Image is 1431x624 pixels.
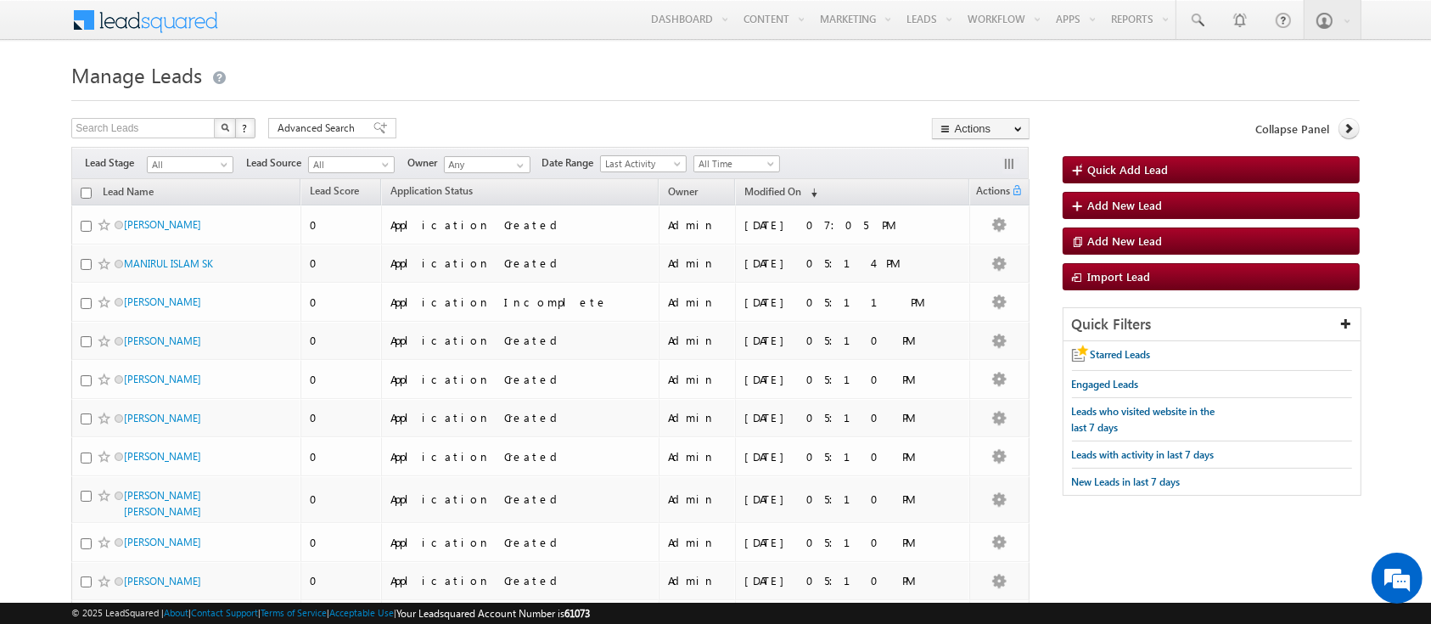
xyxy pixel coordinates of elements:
div: Application Created [390,333,624,348]
span: Collapse Panel [1256,121,1330,137]
span: Owner [407,155,444,171]
div: Application Created [390,372,624,387]
div: 0 [310,573,373,588]
div: Admin [668,256,727,271]
span: Lead Stage [85,155,147,171]
span: Your Leadsquared Account Number is [396,607,590,620]
div: 0 [310,492,373,507]
a: [PERSON_NAME] [124,412,201,424]
div: Admin [668,217,727,233]
span: Leads with activity in last 7 days [1072,448,1215,461]
div: [DATE] 05:10 PM [744,372,962,387]
div: [DATE] 05:10 PM [744,449,962,464]
span: All [309,157,390,172]
div: 0 [310,372,373,387]
div: [DATE] 05:10 PM [744,573,962,588]
span: Actions [970,182,1011,204]
div: 0 [310,410,373,425]
span: Lead Source [246,155,308,171]
span: Date Range [542,155,600,171]
span: ? [242,121,250,135]
div: Application Created [390,410,624,425]
div: Admin [668,449,727,464]
a: All [308,156,395,173]
span: © 2025 LeadSquared | | | | | [71,605,590,621]
div: [DATE] 07:05 PM [744,217,962,233]
div: Admin [668,295,727,310]
div: [DATE] 05:14 PM [744,256,962,271]
div: Application Created [390,217,624,233]
div: Application Incomplete [390,295,624,310]
div: 0 [310,256,373,271]
span: Import Lead [1088,269,1151,284]
span: Add New Lead [1088,233,1163,248]
span: All [148,157,228,172]
a: Show All Items [508,157,529,174]
div: Application Created [390,256,624,271]
span: Application Status [390,184,473,197]
span: Last Activity [601,156,682,171]
div: Application Created [390,535,624,550]
span: Starred Leads [1091,348,1151,361]
a: Terms of Service [261,607,327,618]
a: [PERSON_NAME] [124,450,201,463]
div: Application Created [390,573,624,588]
a: [PERSON_NAME] [124,536,201,548]
a: [PERSON_NAME] [124,373,201,385]
span: Lead Score [310,184,359,197]
a: Lead Score [301,182,368,204]
img: Search [221,123,229,132]
span: Owner [668,185,698,198]
span: Modified On [744,185,801,198]
div: [DATE] 05:11 PM [744,295,962,310]
span: Quick Add Lead [1088,162,1169,177]
div: Admin [668,535,727,550]
a: Last Activity [600,155,687,172]
a: Contact Support [191,607,258,618]
div: [DATE] 05:10 PM [744,492,962,507]
a: About [164,607,188,618]
div: Admin [668,372,727,387]
div: 0 [310,295,373,310]
a: Acceptable Use [329,607,394,618]
div: Admin [668,492,727,507]
a: Application Status [382,182,481,204]
span: Leads who visited website in the last 7 days [1072,405,1215,434]
a: [PERSON_NAME] [PERSON_NAME] [124,489,201,518]
div: 0 [310,217,373,233]
div: Application Created [390,492,624,507]
div: [DATE] 05:10 PM [744,535,962,550]
span: 61073 [564,607,590,620]
span: Advanced Search [278,121,360,136]
input: Type to Search [444,156,530,173]
button: Actions [932,118,1030,139]
a: [PERSON_NAME] [124,218,201,231]
span: New Leads in last 7 days [1072,475,1181,488]
a: [PERSON_NAME] [124,575,201,587]
a: All [147,156,233,173]
span: Engaged Leads [1072,378,1139,391]
div: 0 [310,535,373,550]
a: [PERSON_NAME] [124,295,201,308]
a: Lead Name [94,183,162,205]
input: Check all records [81,188,92,199]
span: All Time [694,156,775,171]
span: Manage Leads [71,61,202,88]
a: [PERSON_NAME] [124,334,201,347]
div: 0 [310,333,373,348]
a: MANIRUL ISLAM SK [124,257,213,270]
div: Quick Filters [1063,308,1361,341]
div: Application Created [390,449,624,464]
div: Admin [668,410,727,425]
span: Add New Lead [1088,198,1163,212]
button: ? [235,118,255,138]
a: Modified On (sorted descending) [736,182,826,204]
a: All Time [693,155,780,172]
span: (sorted descending) [804,186,817,200]
div: Admin [668,333,727,348]
div: [DATE] 05:10 PM [744,410,962,425]
div: [DATE] 05:10 PM [744,333,962,348]
div: 0 [310,449,373,464]
div: Admin [668,573,727,588]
